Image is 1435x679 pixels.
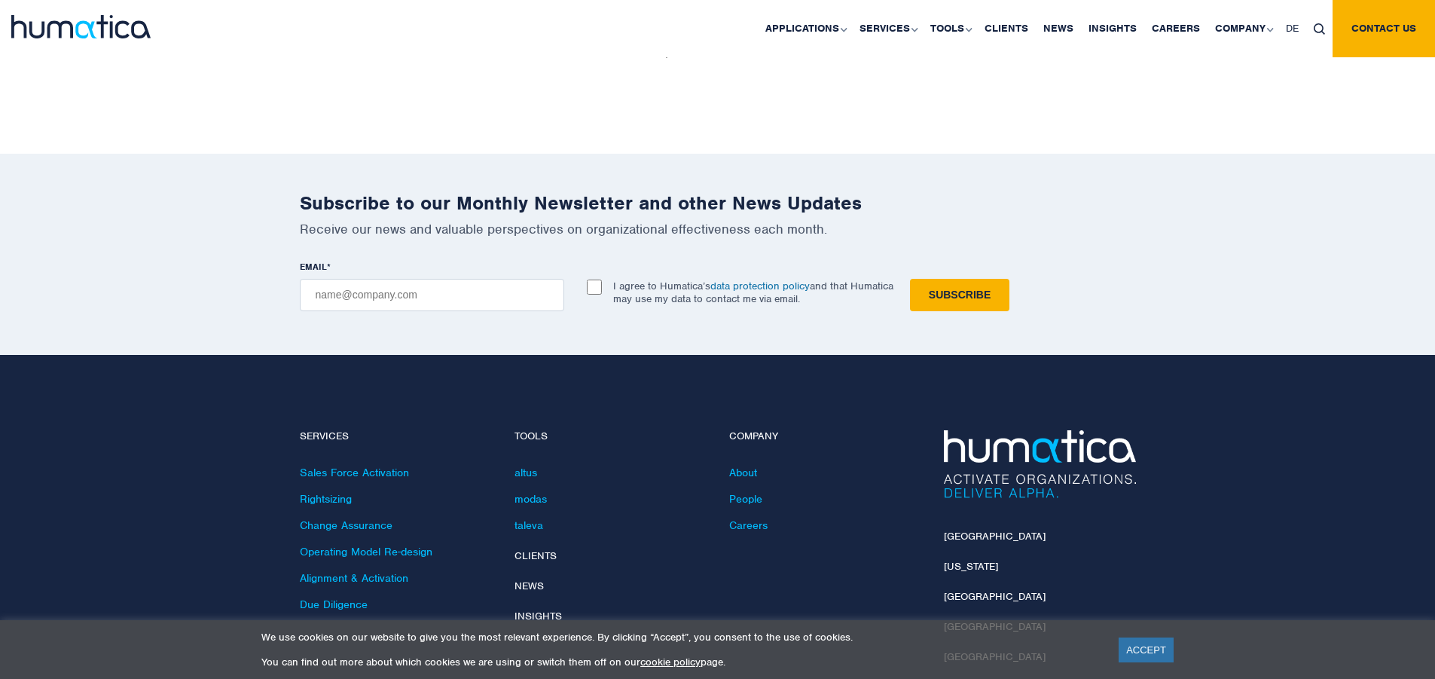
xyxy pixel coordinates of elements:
p: I agree to Humatica’s and that Humatica may use my data to contact me via email. [613,280,893,305]
a: altus [514,466,537,479]
a: News [514,580,544,592]
a: People [729,492,762,506]
a: [US_STATE] [944,560,998,573]
p: You can find out more about which cookies we are using or switch them off on our page. [261,656,1100,668]
a: taleva [514,518,543,532]
a: Due Diligence [300,598,368,611]
input: Subscribe [910,279,1009,311]
img: Humatica [944,430,1136,498]
input: name@company.com [300,279,564,311]
a: Change Assurance [300,518,392,532]
h4: Tools [514,430,707,443]
a: [GEOGRAPHIC_DATA] [944,530,1046,543]
h4: Services [300,430,492,443]
a: Insights [514,610,562,622]
a: Operating Model Re-design [300,545,432,558]
a: modas [514,492,547,506]
a: Sales Force Activation [300,466,409,479]
img: logo [11,15,151,38]
p: We use cookies on our website to give you the most relevant experience. By clicking “Accept”, you... [261,631,1100,644]
a: Rightsizing [300,492,352,506]
a: data protection policy [710,280,810,292]
a: [GEOGRAPHIC_DATA] [944,590,1046,603]
p: Receive our news and valuable perspectives on organizational effectiveness each month. [300,221,1136,237]
a: About [729,466,757,479]
img: search_icon [1314,23,1325,35]
span: DE [1286,22,1299,35]
a: Alignment & Activation [300,571,408,585]
a: ACCEPT [1119,638,1174,662]
a: cookie policy [640,656,701,668]
a: Clients [514,549,557,562]
h4: Company [729,430,921,443]
input: I agree to Humatica’sdata protection policyand that Humatica may use my data to contact me via em... [587,280,602,295]
a: Careers [729,518,768,532]
h2: Subscribe to our Monthly Newsletter and other News Updates [300,191,1136,215]
span: EMAIL [300,261,327,273]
